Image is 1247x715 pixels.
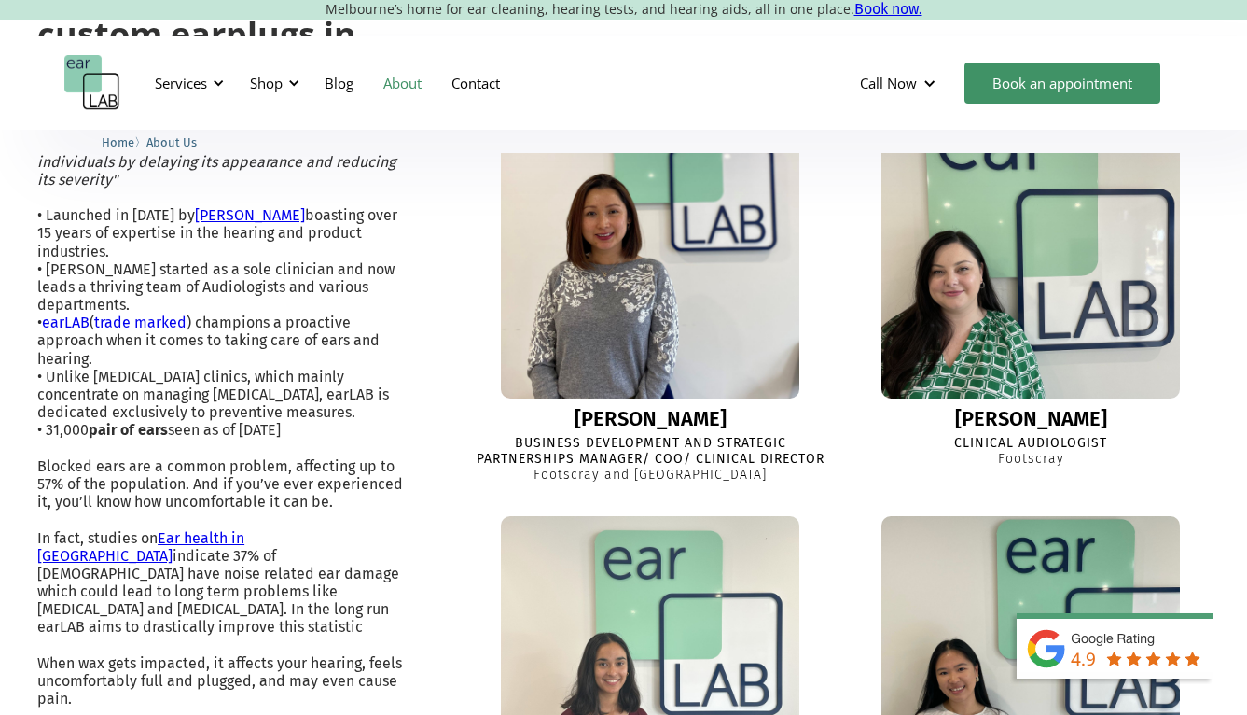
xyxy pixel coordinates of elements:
[881,100,1180,399] img: Eleanor
[955,408,1107,430] div: [PERSON_NAME]
[845,55,955,111] div: Call Now
[102,133,146,152] li: 〉
[486,85,814,414] img: Lisa
[195,206,305,224] a: [PERSON_NAME]
[472,436,829,468] div: Business Development and Strategic Partnerships Manager/ COO/ Clinical Director
[472,100,829,483] a: Lisa[PERSON_NAME]Business Development and Strategic Partnerships Manager/ COO/ Clinical DirectorF...
[436,56,515,110] a: Contact
[37,134,409,188] em: "earLAB exists to reduce the cost of [MEDICAL_DATA] for individuals by delaying its appearance an...
[102,135,134,149] span: Home
[998,452,1064,468] div: Footscray
[89,421,168,439] strong: pair of ears
[102,133,134,150] a: Home
[146,135,197,149] span: About Us
[575,408,727,430] div: [PERSON_NAME]
[155,74,207,92] div: Services
[533,468,767,484] div: Footscray and [GEOGRAPHIC_DATA]
[310,56,368,110] a: Blog
[37,529,244,565] a: Ear health in [GEOGRAPHIC_DATA]
[239,55,305,111] div: Shop
[852,100,1210,468] a: Eleanor[PERSON_NAME]Clinical AudiologistFootscray
[64,55,120,111] a: home
[94,314,187,331] a: trade marked
[42,314,90,331] a: earLAB
[368,56,436,110] a: About
[860,74,917,92] div: Call Now
[954,436,1107,452] div: Clinical Audiologist
[250,74,283,92] div: Shop
[146,133,197,150] a: About Us
[964,63,1160,104] a: Book an appointment
[144,55,229,111] div: Services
